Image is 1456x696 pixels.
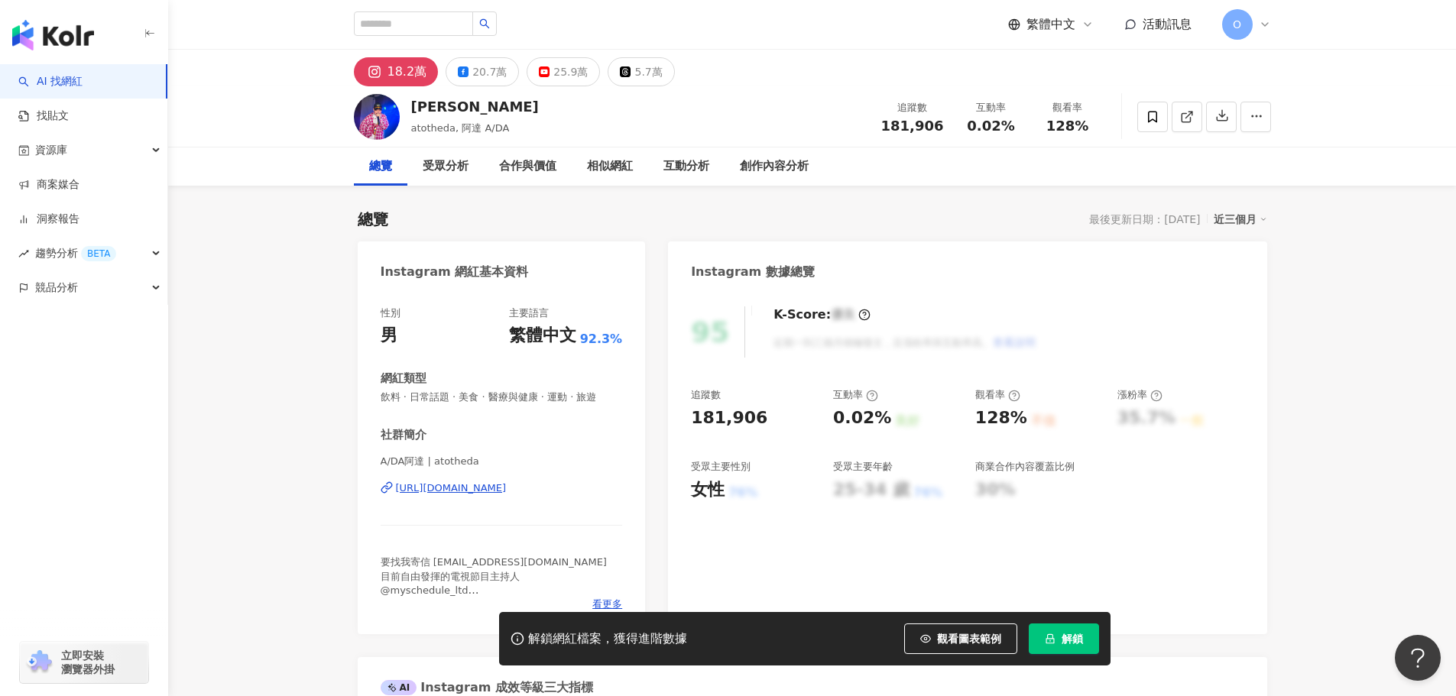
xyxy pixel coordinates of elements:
button: 18.2萬 [354,57,439,86]
div: 主要語言 [509,306,549,320]
span: 92.3% [580,331,623,348]
span: 競品分析 [35,270,78,305]
div: Instagram 成效等級三大指標 [381,679,593,696]
div: 社群簡介 [381,427,426,443]
a: 找貼文 [18,108,69,124]
span: lock [1045,633,1056,644]
div: 互動率 [962,100,1020,115]
div: 網紅類型 [381,371,426,387]
img: chrome extension [24,650,54,675]
img: logo [12,20,94,50]
div: 受眾主要性別 [691,460,751,474]
div: K-Score : [773,306,871,323]
span: A/DA阿達 | atotheda [381,455,623,468]
div: 商業合作內容覆蓋比例 [975,460,1075,474]
button: 20.7萬 [446,57,519,86]
span: 繁體中文 [1026,16,1075,33]
a: 洞察報告 [18,212,79,227]
a: 商案媒合 [18,177,79,193]
div: 近三個月 [1214,209,1267,229]
div: 最後更新日期：[DATE] [1089,213,1200,225]
div: 互動率 [833,388,878,402]
img: KOL Avatar [354,94,400,140]
div: 181,906 [691,406,767,430]
div: 追蹤數 [881,100,944,115]
div: Instagram 網紅基本資料 [381,264,529,280]
div: 觀看率 [975,388,1020,402]
span: O [1233,16,1241,33]
div: 總覽 [358,209,388,230]
button: 解鎖 [1029,623,1099,654]
div: 128% [975,406,1027,430]
div: 互動分析 [663,157,709,176]
div: 性別 [381,306,400,320]
span: 看更多 [592,597,622,611]
div: 創作內容分析 [740,157,809,176]
span: rise [18,248,29,259]
span: atotheda, 阿達 A/DA [411,122,510,134]
span: 資源庫 [35,133,67,167]
span: 0.02% [967,118,1014,134]
span: 128% [1046,118,1089,134]
div: 女性 [691,478,725,502]
span: 要找我寄信 [EMAIL_ADDRESS][DOMAIN_NAME] 目前自由發揮的電視節目主持人 @myschedule_ltd @geeky_office @laughter.ent [381,556,607,623]
a: chrome extension立即安裝 瀏覽器外掛 [20,642,148,683]
div: 18.2萬 [388,61,427,83]
div: 0.02% [833,406,891,430]
span: 立即安裝 瀏覽器外掛 [61,649,115,676]
span: 觀看圖表範例 [937,633,1001,645]
div: 合作與價值 [499,157,556,176]
div: 總覽 [369,157,392,176]
div: 25.9萬 [553,61,588,83]
div: Instagram 數據總覽 [691,264,815,280]
button: 25.9萬 [527,57,600,86]
div: 解鎖網紅檔案，獲得進階數據 [528,631,687,647]
div: 受眾分析 [423,157,469,176]
div: 男 [381,324,397,348]
span: 飲料 · 日常話題 · 美食 · 醫療與健康 · 運動 · 旅遊 [381,390,623,404]
a: [URL][DOMAIN_NAME] [381,481,623,495]
div: 漲粉率 [1117,388,1163,402]
button: 觀看圖表範例 [904,623,1017,654]
div: AI [381,680,417,695]
div: 追蹤數 [691,388,721,402]
div: 觀看率 [1039,100,1097,115]
div: BETA [81,246,116,261]
span: 趨勢分析 [35,236,116,270]
span: search [479,18,490,29]
div: 相似網紅 [587,157,633,176]
span: 解鎖 [1062,633,1083,645]
div: 20.7萬 [472,61,507,83]
div: [URL][DOMAIN_NAME] [396,481,507,495]
button: 5.7萬 [608,57,674,86]
div: 受眾主要年齡 [833,460,893,474]
span: 181,906 [881,118,944,134]
div: 5.7萬 [634,61,662,83]
div: [PERSON_NAME] [411,97,539,116]
a: searchAI 找網紅 [18,74,83,89]
span: 活動訊息 [1143,17,1192,31]
div: 繁體中文 [509,324,576,348]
